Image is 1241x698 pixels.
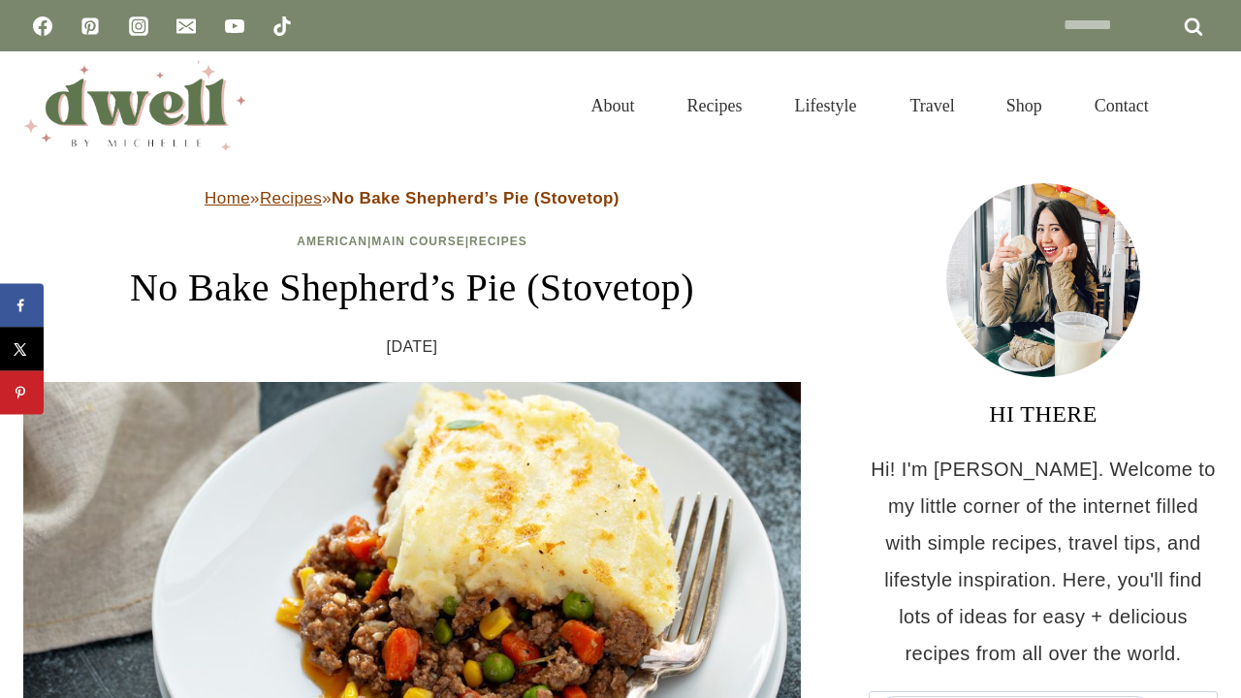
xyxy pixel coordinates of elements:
[205,189,620,207] span: » »
[883,72,980,140] a: Travel
[387,333,438,362] time: [DATE]
[1185,89,1218,122] button: View Search Form
[565,72,1175,140] nav: Primary Navigation
[869,451,1218,672] p: Hi! I'm [PERSON_NAME]. Welcome to my little corner of the internet filled with simple recipes, tr...
[119,7,158,46] a: Instagram
[769,72,883,140] a: Lifestyle
[23,61,246,150] img: DWELL by michelle
[215,7,254,46] a: YouTube
[263,7,302,46] a: TikTok
[297,235,526,248] span: | |
[205,189,250,207] a: Home
[297,235,367,248] a: American
[71,7,110,46] a: Pinterest
[167,7,206,46] a: Email
[23,7,62,46] a: Facebook
[469,235,527,248] a: Recipes
[980,72,1068,140] a: Shop
[1068,72,1175,140] a: Contact
[332,189,620,207] strong: No Bake Shepherd’s Pie (Stovetop)
[23,259,801,317] h1: No Bake Shepherd’s Pie (Stovetop)
[869,397,1218,431] h3: HI THERE
[565,72,661,140] a: About
[661,72,769,140] a: Recipes
[371,235,464,248] a: Main Course
[260,189,322,207] a: Recipes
